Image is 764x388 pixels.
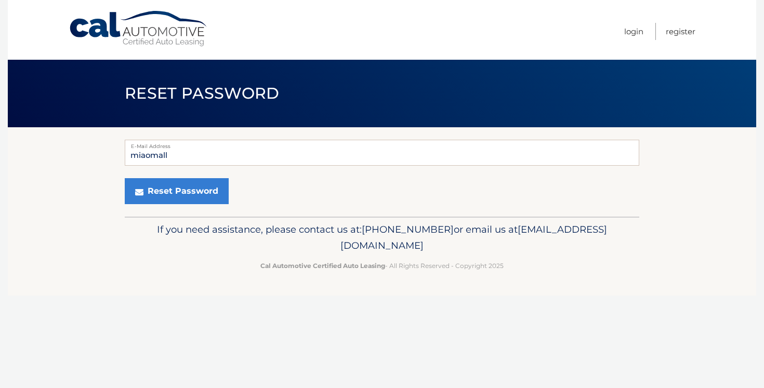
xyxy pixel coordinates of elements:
[624,23,643,40] a: Login
[131,221,633,255] p: If you need assistance, please contact us at: or email us at
[666,23,695,40] a: Register
[125,84,279,103] span: Reset Password
[69,10,209,47] a: Cal Automotive
[125,178,229,204] button: Reset Password
[125,140,639,148] label: E-Mail Address
[131,260,633,271] p: - All Rights Reserved - Copyright 2025
[125,140,639,166] input: E-Mail Address
[260,262,385,270] strong: Cal Automotive Certified Auto Leasing
[362,223,454,235] span: [PHONE_NUMBER]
